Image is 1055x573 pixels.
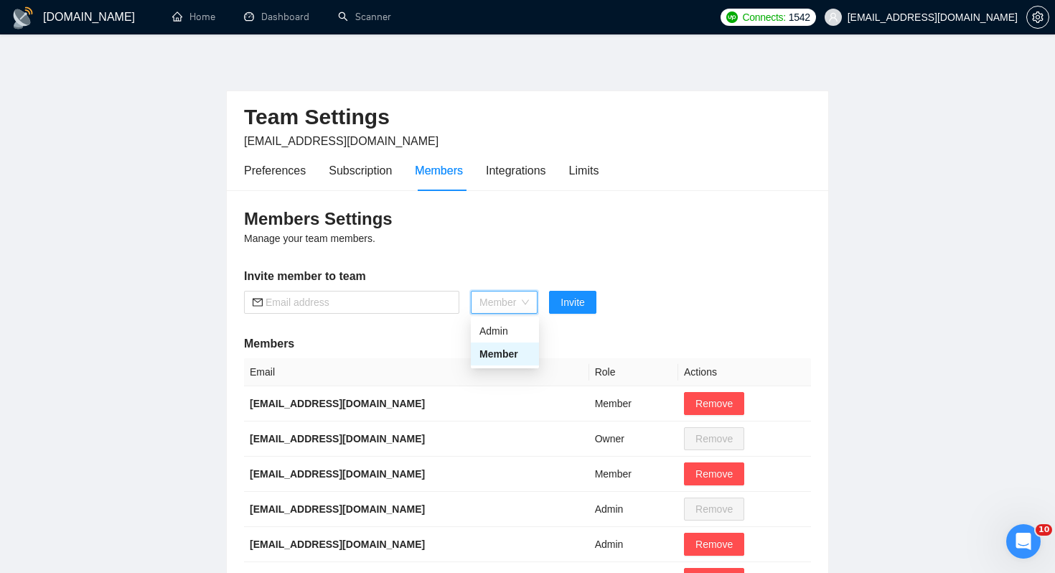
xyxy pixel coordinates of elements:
[11,6,34,29] img: logo
[589,386,678,421] td: Member
[1026,11,1049,23] a: setting
[479,346,530,362] div: Member
[244,208,811,230] h3: Members Settings
[415,162,463,180] div: Members
[479,323,530,339] div: Admin
[338,11,391,23] a: searchScanner
[244,11,309,23] a: dashboardDashboard
[250,433,425,444] b: [EMAIL_ADDRESS][DOMAIN_NAME]
[684,462,744,485] button: Remove
[684,533,744,556] button: Remove
[253,297,263,307] span: mail
[589,358,678,386] th: Role
[250,503,425,515] b: [EMAIL_ADDRESS][DOMAIN_NAME]
[329,162,392,180] div: Subscription
[789,9,810,25] span: 1542
[244,335,811,353] h5: Members
[244,233,375,244] span: Manage your team members.
[695,536,733,552] span: Remove
[244,162,306,180] div: Preferences
[250,468,425,480] b: [EMAIL_ADDRESS][DOMAIN_NAME]
[684,392,744,415] button: Remove
[569,162,599,180] div: Limits
[726,11,738,23] img: upwork-logo.png
[471,343,539,365] div: Member
[561,294,584,310] span: Invite
[742,9,785,25] span: Connects:
[695,466,733,482] span: Remove
[828,12,838,22] span: user
[1006,524,1041,559] iframe: Intercom live chat
[589,421,678,457] td: Owner
[695,396,733,411] span: Remove
[266,294,451,310] input: Email address
[1026,6,1049,29] button: setting
[244,135,439,147] span: [EMAIL_ADDRESS][DOMAIN_NAME]
[250,539,425,550] b: [EMAIL_ADDRESS][DOMAIN_NAME]
[589,492,678,527] td: Admin
[471,320,539,343] div: Admin
[589,527,678,562] td: Admin
[589,457,678,492] td: Member
[1027,11,1049,23] span: setting
[479,292,529,313] span: Member
[1036,524,1052,536] span: 10
[244,268,811,285] h5: Invite member to team
[678,358,811,386] th: Actions
[486,162,546,180] div: Integrations
[244,103,811,132] h2: Team Settings
[250,398,425,409] b: [EMAIL_ADDRESS][DOMAIN_NAME]
[244,358,589,386] th: Email
[549,291,596,314] button: Invite
[172,11,215,23] a: homeHome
